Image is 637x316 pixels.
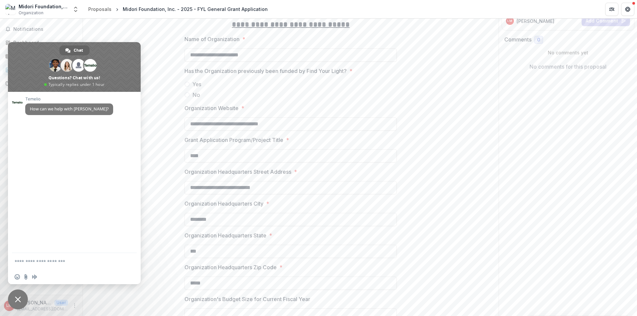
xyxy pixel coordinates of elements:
p: No comments for this proposal [530,63,606,71]
span: Temelio [25,97,113,101]
a: Proposals [86,4,114,14]
button: More [71,302,79,310]
div: Close chat [8,289,28,309]
div: Proposals [88,6,111,13]
span: Insert an emoji [15,274,20,280]
span: 0 [537,37,540,43]
p: [PERSON_NAME] [17,299,52,306]
img: Midori Foundation, Inc. [5,4,16,15]
div: Midori Foundation, Inc. - 2025 - FYL General Grant Application [123,6,268,13]
div: Luz MacManus [507,19,512,23]
p: Organization Headquarters City [184,200,263,208]
p: Organization Headquarters Zip Code [184,263,277,271]
a: Proposals [3,64,80,75]
h2: Comments [504,36,531,43]
span: No [192,91,200,99]
a: Documents [3,78,80,89]
p: User [54,300,68,306]
button: Notifications [3,24,80,34]
span: Notifications [13,27,77,32]
button: Partners [605,3,618,16]
p: No comments yet [504,49,632,56]
p: Has the Organization previously been funded by Find Your Light? [184,67,347,75]
p: Name of Organization [184,35,240,43]
p: [PERSON_NAME] [517,18,554,25]
div: Chat [59,45,90,55]
p: Organization Headquarters State [184,231,266,239]
button: Open entity switcher [71,3,80,16]
button: Add Comment [582,16,630,26]
span: Yes [192,80,201,88]
span: How can we help with [PERSON_NAME]? [30,106,108,112]
span: Organization [19,10,43,16]
nav: breadcrumb [86,4,270,14]
p: Grant Application Program/Project Title [184,136,283,144]
div: Dashboard [13,39,75,46]
div: Luz MacManus [6,303,12,308]
a: Tasks [3,51,80,62]
textarea: Compose your message... [15,259,119,265]
p: [EMAIL_ADDRESS][DOMAIN_NAME] [17,306,68,312]
button: Get Help [621,3,634,16]
a: Dashboard [3,37,80,48]
p: Organization's Budget Size for Current Fiscal Year [184,295,310,303]
span: Send a file [23,274,29,280]
div: Midori Foundation, Inc. [19,3,68,10]
p: Organization Website [184,104,239,112]
span: Chat [74,45,83,55]
p: Organization Headquarters Street Address [184,168,291,176]
span: Audio message [32,274,37,280]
